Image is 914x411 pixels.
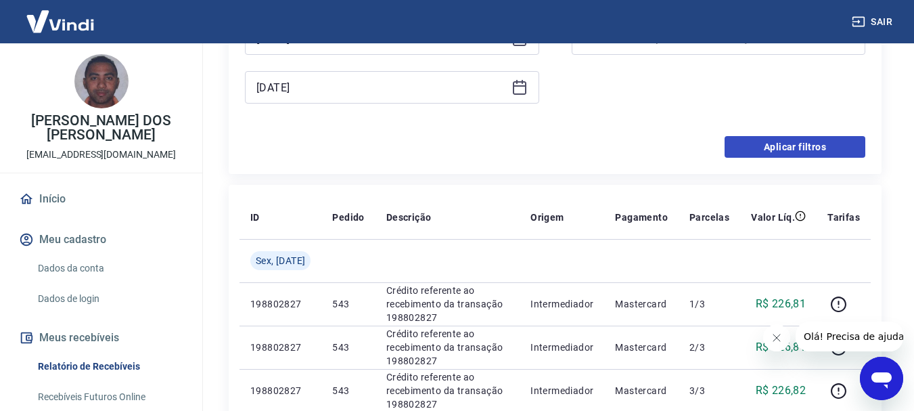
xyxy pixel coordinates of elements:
[74,54,129,108] img: b364baf0-585a-4717-963f-4c6cdffdd737.jpeg
[250,384,311,397] p: 198802827
[849,9,898,35] button: Sair
[386,370,509,411] p: Crédito referente ao recebimento da transação 198802827
[530,211,564,224] p: Origem
[16,1,104,42] img: Vindi
[332,211,364,224] p: Pedido
[756,339,806,355] p: R$ 226,81
[756,383,806,399] p: R$ 226,82
[530,341,593,354] p: Intermediador
[615,297,668,311] p: Mastercard
[256,77,506,98] input: Data final
[689,341,729,354] p: 2/3
[530,297,593,311] p: Intermediador
[16,184,186,214] a: Início
[332,297,364,311] p: 543
[250,341,311,354] p: 198802827
[725,136,865,158] button: Aplicar filtros
[332,341,364,354] p: 543
[530,384,593,397] p: Intermediador
[751,211,795,224] p: Valor Líq.
[32,383,186,411] a: Recebíveis Futuros Online
[615,211,668,224] p: Pagamento
[689,211,729,224] p: Parcelas
[332,384,364,397] p: 543
[386,211,432,224] p: Descrição
[250,297,311,311] p: 198802827
[689,297,729,311] p: 1/3
[386,284,509,324] p: Crédito referente ao recebimento da transação 198802827
[8,9,114,20] span: Olá! Precisa de ajuda?
[11,114,191,142] p: [PERSON_NAME] DOS [PERSON_NAME]
[860,357,903,400] iframe: Botão para abrir a janela de mensagens
[827,211,860,224] p: Tarifas
[256,254,305,267] span: Sex, [DATE]
[796,322,903,351] iframe: Mensagem da empresa
[32,285,186,313] a: Dados de login
[756,296,806,312] p: R$ 226,81
[26,148,176,162] p: [EMAIL_ADDRESS][DOMAIN_NAME]
[32,255,186,282] a: Dados da conta
[16,225,186,255] button: Meu cadastro
[250,211,260,224] p: ID
[32,353,186,381] a: Relatório de Recebíveis
[386,327,509,368] p: Crédito referente ao recebimento da transação 198802827
[615,384,668,397] p: Mastercard
[689,384,729,397] p: 3/3
[615,341,668,354] p: Mastercard
[16,323,186,353] button: Meus recebíveis
[763,324,790,351] iframe: Fechar mensagem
